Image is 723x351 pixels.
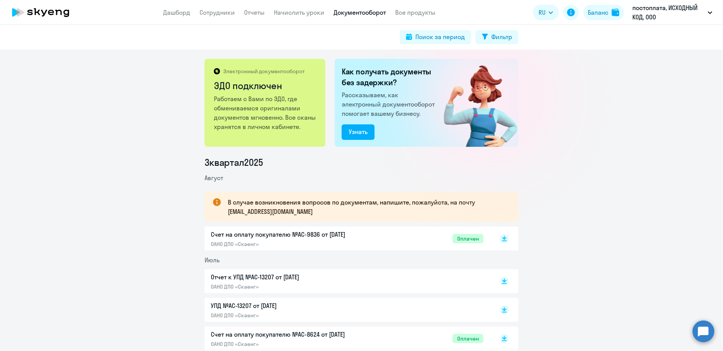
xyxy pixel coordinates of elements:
p: Электронный документооборот [223,68,305,75]
p: ОАНО ДПО «Скаенг» [211,312,374,319]
a: Счет на оплату покупателю №AC-8624 от [DATE]ОАНО ДПО «Скаенг»Оплачен [211,330,484,348]
p: УПД №AC-13207 от [DATE] [211,301,374,310]
button: Поиск за период [400,30,471,44]
a: УПД №AC-13207 от [DATE]ОАНО ДПО «Скаенг» [211,301,484,319]
div: Баланс [588,8,609,17]
p: Отчет к УПД №AC-13207 от [DATE] [211,272,374,282]
p: постоплата, ИСХОДНЫЙ КОД, ООО [633,3,705,22]
span: RU [539,8,546,17]
button: постоплата, ИСХОДНЫЙ КОД, ООО [629,3,716,22]
button: Балансbalance [584,5,624,20]
button: RU [533,5,559,20]
p: Счет на оплату покупателю №AC-9836 от [DATE] [211,230,374,239]
p: ОАНО ДПО «Скаенг» [211,341,374,348]
p: ОАНО ДПО «Скаенг» [211,241,374,248]
span: Оплачен [453,234,484,243]
img: balance [612,9,620,16]
li: 3 квартал 2025 [205,156,518,169]
div: Поиск за период [415,32,465,41]
div: Узнать [349,127,368,136]
a: Счет на оплату покупателю №AC-9836 от [DATE]ОАНО ДПО «Скаенг»Оплачен [211,230,484,248]
img: connected [431,59,518,147]
span: Июль [205,256,220,264]
p: ОАНО ДПО «Скаенг» [211,283,374,290]
span: Август [205,174,223,182]
p: Счет на оплату покупателю №AC-8624 от [DATE] [211,330,374,339]
h2: Как получать документы без задержки? [342,66,438,88]
button: Узнать [342,124,375,140]
a: Отчет к УПД №AC-13207 от [DATE]ОАНО ДПО «Скаенг» [211,272,484,290]
a: Документооборот [334,9,386,16]
span: Оплачен [453,334,484,343]
a: Начислить уроки [274,9,324,16]
a: Дашборд [163,9,190,16]
p: Работаем с Вами по ЭДО, где обмениваемся оригиналами документов мгновенно. Все сканы хранятся в л... [214,94,317,131]
h2: ЭДО подключен [214,79,317,92]
div: Фильтр [491,32,512,41]
a: Отчеты [244,9,265,16]
p: В случае возникновения вопросов по документам, напишите, пожалуйста, на почту [EMAIL_ADDRESS][DOM... [228,198,504,216]
button: Фильтр [476,30,518,44]
a: Все продукты [395,9,436,16]
p: Рассказываем, как электронный документооборот помогает вашему бизнесу. [342,90,438,118]
a: Сотрудники [200,9,235,16]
